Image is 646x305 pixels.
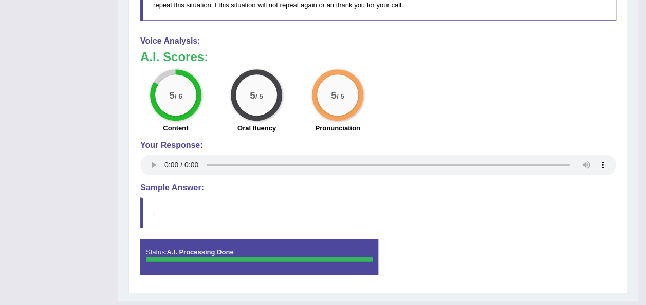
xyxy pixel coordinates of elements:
small: / 5 [255,92,263,100]
label: Content [163,123,188,133]
h4: Sample Answer: [140,183,616,193]
b: A.I. Scores: [140,50,208,64]
label: Oral fluency [237,123,276,133]
big: 5 [331,89,337,100]
big: 5 [250,89,256,100]
small: / 5 [337,92,344,100]
div: Status: [140,239,378,275]
strong: A.I. Processing Done [167,248,233,256]
label: Pronunciation [315,123,360,133]
blockquote: . [140,197,616,228]
big: 5 [169,89,175,100]
small: / 6 [175,92,182,100]
h4: Voice Analysis: [140,36,616,46]
h4: Your Response: [140,141,616,150]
